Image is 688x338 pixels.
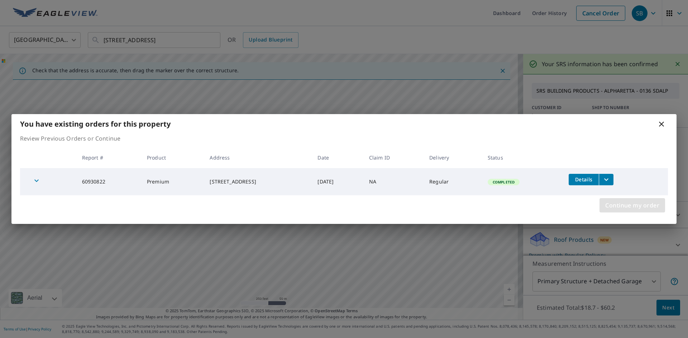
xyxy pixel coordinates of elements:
[363,147,424,168] th: Claim ID
[141,168,204,195] td: Premium
[482,147,563,168] th: Status
[312,147,363,168] th: Date
[424,168,482,195] td: Regular
[424,147,482,168] th: Delivery
[599,198,665,212] button: Continue my order
[76,168,141,195] td: 60930822
[20,134,668,143] p: Review Previous Orders or Continue
[204,147,312,168] th: Address
[599,174,613,185] button: filesDropdownBtn-60930822
[488,180,519,185] span: Completed
[312,168,363,195] td: [DATE]
[76,147,141,168] th: Report #
[605,200,659,210] span: Continue my order
[210,178,306,185] div: [STREET_ADDRESS]
[20,119,171,129] b: You have existing orders for this property
[141,147,204,168] th: Product
[363,168,424,195] td: NA
[569,174,599,185] button: detailsBtn-60930822
[573,176,594,183] span: Details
